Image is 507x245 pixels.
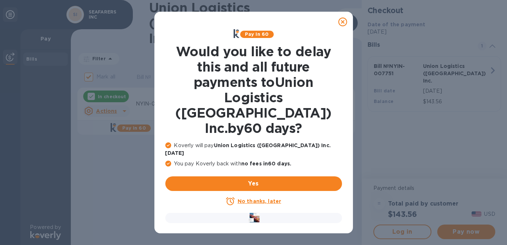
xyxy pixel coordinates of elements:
span: Yes [171,179,336,188]
h1: Would you like to delay this and all future payments to Union Logistics ([GEOGRAPHIC_DATA]) Inc. ... [165,44,342,136]
b: no fees in 60 days . [241,161,291,166]
b: Pay in 60 [245,31,269,37]
u: No thanks, later [238,198,281,204]
p: You pay Koverly back with [165,160,342,168]
button: Yes [165,176,342,191]
b: Union Logistics ([GEOGRAPHIC_DATA]) Inc. [DATE] [165,142,331,156]
p: Koverly will pay [165,142,342,157]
